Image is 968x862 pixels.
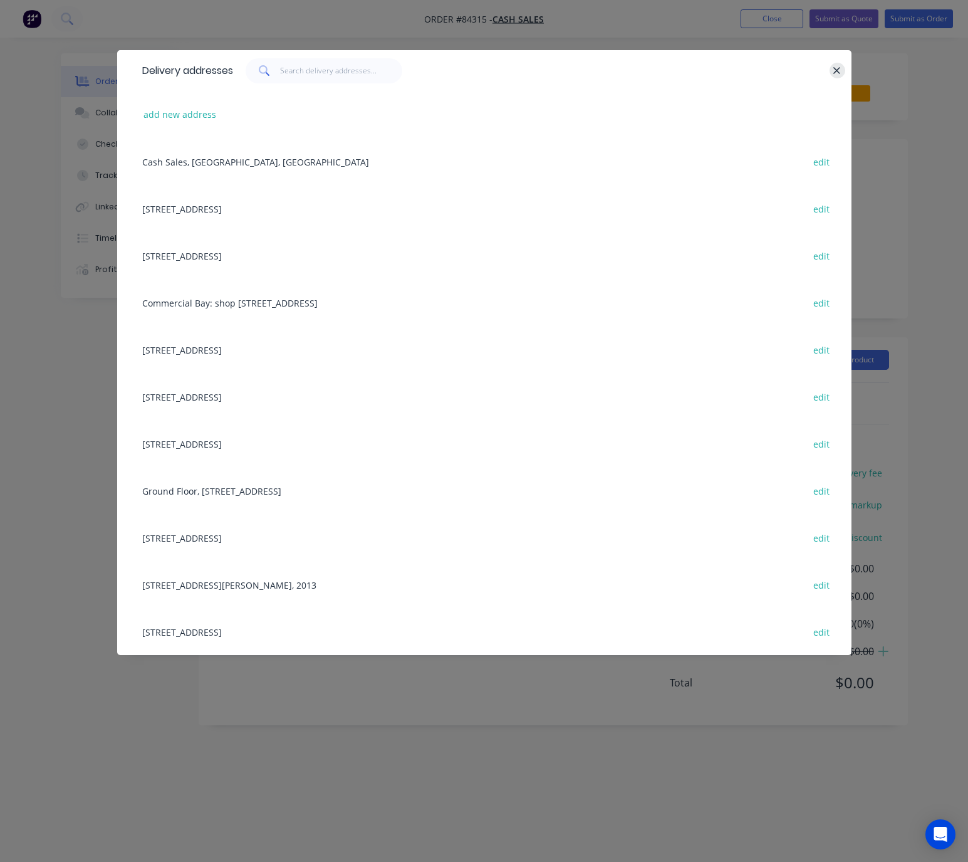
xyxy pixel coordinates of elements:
[136,138,833,185] div: Cash Sales, [GEOGRAPHIC_DATA], [GEOGRAPHIC_DATA]
[807,200,836,217] button: edit
[136,373,833,420] div: [STREET_ADDRESS]
[137,106,223,123] button: add new address
[807,341,836,358] button: edit
[807,435,836,452] button: edit
[136,232,833,279] div: [STREET_ADDRESS]
[807,153,836,170] button: edit
[136,279,833,326] div: Commercial Bay: shop [STREET_ADDRESS]
[280,58,402,83] input: Search delivery addresses...
[807,576,836,593] button: edit
[925,819,955,849] div: Open Intercom Messenger
[136,514,833,561] div: [STREET_ADDRESS]
[136,420,833,467] div: [STREET_ADDRESS]
[807,388,836,405] button: edit
[807,623,836,640] button: edit
[807,294,836,311] button: edit
[136,326,833,373] div: [STREET_ADDRESS]
[136,185,833,232] div: [STREET_ADDRESS]
[136,51,233,91] div: Delivery addresses
[136,467,833,514] div: Ground Floor, [STREET_ADDRESS]
[807,482,836,499] button: edit
[136,608,833,655] div: [STREET_ADDRESS]
[136,561,833,608] div: [STREET_ADDRESS][PERSON_NAME], 2013
[807,247,836,264] button: edit
[807,529,836,546] button: edit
